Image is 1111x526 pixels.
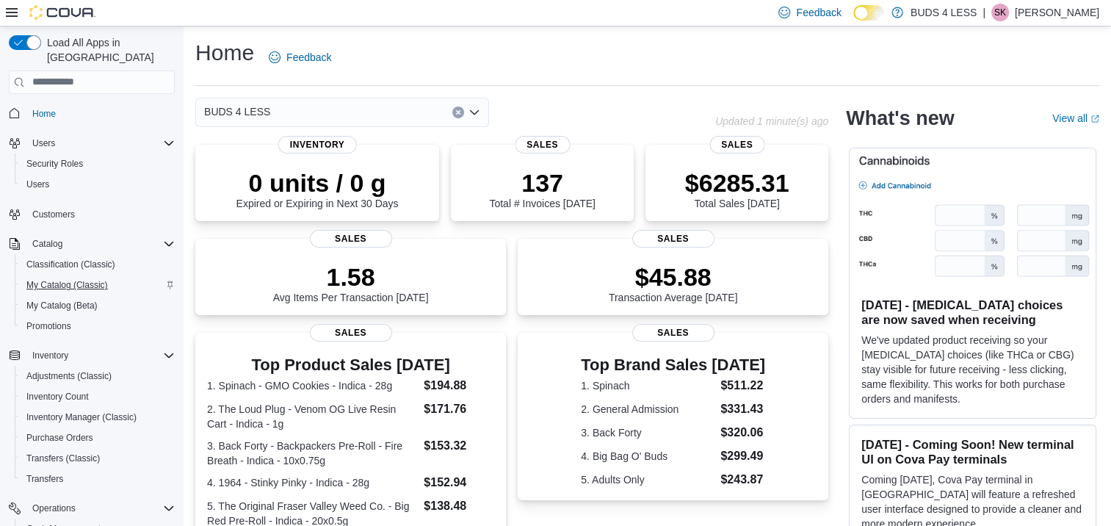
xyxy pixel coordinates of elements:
[424,474,494,491] dd: $152.94
[41,35,175,65] span: Load All Apps in [GEOGRAPHIC_DATA]
[991,4,1009,21] div: Stacey Knisley
[236,168,399,209] div: Expired or Expiring in Next 30 Days
[26,104,175,123] span: Home
[685,168,789,198] p: $6285.31
[21,388,95,406] a: Inventory Count
[26,411,137,423] span: Inventory Manager (Classic)
[32,137,55,149] span: Users
[26,320,71,332] span: Promotions
[21,297,104,314] a: My Catalog (Beta)
[21,155,89,173] a: Security Roles
[21,450,175,467] span: Transfers (Classic)
[21,317,175,335] span: Promotions
[515,136,570,154] span: Sales
[982,4,985,21] p: |
[26,134,61,152] button: Users
[21,429,99,447] a: Purchase Orders
[846,107,954,130] h2: What's new
[26,473,63,485] span: Transfers
[26,179,49,190] span: Users
[15,154,181,174] button: Security Roles
[581,472,714,487] dt: 5. Adults Only
[21,470,175,488] span: Transfers
[424,377,494,394] dd: $194.88
[207,356,494,374] h3: Top Product Sales [DATE]
[26,432,93,444] span: Purchase Orders
[26,500,175,517] span: Operations
[26,105,62,123] a: Home
[15,469,181,489] button: Transfers
[861,333,1084,406] p: We've updated product receiving so your [MEDICAL_DATA] choices (like THCa or CBG) stay visible fo...
[26,391,89,403] span: Inventory Count
[26,259,115,270] span: Classification (Classic)
[21,429,175,447] span: Purchase Orders
[720,400,765,418] dd: $331.43
[26,235,68,253] button: Catalog
[263,43,337,72] a: Feedback
[21,408,142,426] a: Inventory Manager (Classic)
[15,366,181,386] button: Adjustments (Classic)
[581,425,714,440] dt: 3. Back Forty
[424,497,494,515] dd: $138.48
[26,235,175,253] span: Catalog
[15,254,181,275] button: Classification (Classic)
[468,107,480,118] button: Open list of options
[609,262,738,292] p: $45.88
[861,437,1084,466] h3: [DATE] - Coming Soon! New terminal UI on Cova Pay terminals
[911,4,977,21] p: BUDS 4 LESS
[21,276,114,294] a: My Catalog (Classic)
[26,370,112,382] span: Adjustments (Classic)
[21,367,175,385] span: Adjustments (Classic)
[26,158,83,170] span: Security Roles
[26,347,175,364] span: Inventory
[632,230,714,248] span: Sales
[32,209,75,220] span: Customers
[15,407,181,428] button: Inventory Manager (Classic)
[632,324,714,342] span: Sales
[21,408,175,426] span: Inventory Manager (Classic)
[15,275,181,295] button: My Catalog (Classic)
[26,205,175,223] span: Customers
[796,5,841,20] span: Feedback
[853,5,884,21] input: Dark Mode
[3,498,181,519] button: Operations
[709,136,764,154] span: Sales
[720,424,765,442] dd: $320.06
[452,107,464,118] button: Clear input
[204,103,270,120] span: BUDS 4 LESS
[273,262,429,292] p: 1.58
[21,256,175,273] span: Classification (Classic)
[21,388,175,406] span: Inventory Count
[29,5,95,20] img: Cova
[32,350,68,361] span: Inventory
[207,402,418,431] dt: 2. The Loud Plug - Venom OG Live Resin Cart - Indica - 1g
[273,262,429,303] div: Avg Items Per Transaction [DATE]
[26,347,74,364] button: Inventory
[861,298,1084,327] h3: [DATE] - [MEDICAL_DATA] choices are now saved when receiving
[32,502,76,514] span: Operations
[489,168,595,209] div: Total # Invoices [DATE]
[26,134,175,152] span: Users
[1015,4,1099,21] p: [PERSON_NAME]
[15,174,181,195] button: Users
[236,168,399,198] p: 0 units / 0 g
[581,402,714,417] dt: 2. General Admission
[310,324,392,342] span: Sales
[26,206,81,223] a: Customers
[207,378,418,393] dt: 1. Spinach - GMO Cookies - Indica - 28g
[32,108,56,120] span: Home
[685,168,789,209] div: Total Sales [DATE]
[278,136,357,154] span: Inventory
[581,356,765,374] h3: Top Brand Sales [DATE]
[15,428,181,448] button: Purchase Orders
[207,439,418,468] dt: 3. Back Forty - Backpackers Pre-Roll - Fire Breath - Indica - 10x0.75g
[489,168,595,198] p: 137
[581,449,714,464] dt: 4. Big Bag O' Buds
[3,234,181,254] button: Catalog
[15,316,181,336] button: Promotions
[21,450,106,467] a: Transfers (Classic)
[720,471,765,489] dd: $243.87
[715,115,828,127] p: Updated 1 minute(s) ago
[26,500,82,517] button: Operations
